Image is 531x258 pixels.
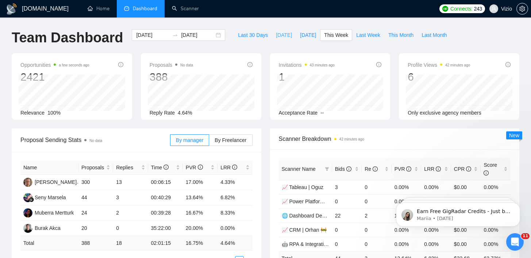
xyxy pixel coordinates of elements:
td: 0.00% [218,221,252,236]
img: MM [23,208,32,217]
td: 0 [362,194,392,208]
img: upwork-logo.png [442,6,448,12]
div: Seny Marsela [35,193,66,201]
td: 0.00% [481,180,511,194]
span: info-circle [376,62,381,67]
button: This Month [384,29,418,41]
a: 📈 Power Platform | Orhan 🚢 [282,199,350,204]
td: 44 [78,190,113,205]
span: Score [484,162,497,176]
a: SK[PERSON_NAME] [23,179,77,185]
td: 13.64% [183,190,218,205]
span: Opportunities [20,61,89,69]
time: a few seconds ago [59,63,89,67]
input: Start date [136,31,169,39]
span: info-circle [436,166,441,172]
img: logo [6,3,18,15]
img: BA [23,224,32,233]
td: 0.00% [481,237,511,251]
input: End date [181,31,214,39]
h1: Team Dashboard [12,29,123,46]
span: New [509,132,519,138]
td: 0.00% [392,237,422,251]
span: Last Week [356,31,380,39]
td: 0 [362,180,392,194]
button: [DATE] [296,29,320,41]
td: 22 [332,208,362,223]
a: SMSeny Marsela [23,194,66,200]
span: PVR [186,165,203,170]
span: No data [180,63,193,67]
span: to [172,32,178,38]
span: 243 [474,5,482,13]
span: info-circle [505,62,511,67]
span: user [491,6,496,11]
iframe: Intercom notifications message [385,187,531,238]
button: setting [516,3,528,15]
a: 📈 CRM | Orhan 🚧 [282,227,327,233]
td: 6.82% [218,190,252,205]
span: Scanner Name [282,166,316,172]
span: info-circle [346,166,351,172]
td: 0 [332,237,362,251]
a: MMMuberra Mertturk [23,209,74,215]
span: Time [151,165,169,170]
button: Last 30 Days [234,29,272,41]
a: homeHome [88,5,109,12]
a: BABurak Akca [23,225,61,231]
div: Burak Akca [35,224,61,232]
a: 🤖 RPA & Integration | Serhan [282,241,350,247]
td: 300 [78,175,113,190]
span: Proposal Sending Stats [20,135,170,145]
span: This Month [388,31,413,39]
span: By Freelancer [215,137,246,143]
td: 13 [113,175,148,190]
span: Last Month [422,31,447,39]
a: searchScanner [172,5,199,12]
span: Replies [116,163,139,172]
td: 4.64 % [218,236,252,250]
span: [DATE] [276,31,292,39]
button: Last Month [418,29,451,41]
span: This Week [324,31,348,39]
td: 00:39:28 [148,205,183,221]
div: 2421 [20,70,89,84]
span: Relevance [20,110,45,116]
span: [DATE] [300,31,316,39]
td: 0.00% [421,237,451,251]
span: info-circle [232,165,237,170]
td: 16.75 % [183,236,218,250]
div: 6 [408,70,470,84]
span: 100% [47,110,61,116]
span: No data [89,139,102,143]
span: swap-right [172,32,178,38]
span: Last 30 Days [238,31,268,39]
span: info-circle [247,62,253,67]
span: Invitations [279,61,335,69]
span: Connects: [450,5,472,13]
span: dashboard [124,6,129,11]
iframe: Intercom live chat [506,233,524,251]
button: [DATE] [272,29,296,41]
th: Replies [113,161,148,175]
td: 02:01:15 [148,236,183,250]
span: info-circle [198,165,203,170]
span: info-circle [373,166,378,172]
td: 0 [362,237,392,251]
td: 3 [113,190,148,205]
span: LRR [220,165,237,170]
span: Proposals [81,163,105,172]
span: PVR [395,166,412,172]
span: Bids [335,166,351,172]
td: 35:22:00 [148,221,183,236]
span: filter [323,163,331,174]
td: $0.00 [451,237,481,251]
span: Only exclusive agency members [408,110,481,116]
span: -- [320,110,324,116]
span: By manager [176,137,203,143]
span: Dashboard [133,5,157,12]
span: setting [517,6,528,12]
span: info-circle [406,166,411,172]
